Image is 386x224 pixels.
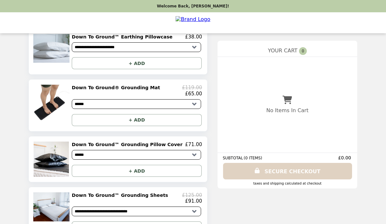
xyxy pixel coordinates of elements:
p: £71.00 [185,142,202,147]
span: ( 0 ITEMS ) [244,156,262,160]
p: £91.00 [185,198,202,204]
h2: Down To Ground™ Grounding Sheets [72,192,171,198]
img: Brand Logo [176,16,210,29]
img: Down To Ground® Grounding Mat [33,85,71,121]
button: + ADD [72,165,202,177]
img: Down To Ground™ Grounding Pillow Cover [34,142,70,177]
select: Select a product variant [72,150,201,160]
img: Down To Ground™ Earthing Pillowcase [33,34,71,63]
h2: Down To Ground™ Grounding Pillow Cover [72,142,185,147]
button: + ADD [72,114,202,126]
div: Taxes and Shipping calculated at checkout [223,182,352,185]
button: + ADD [72,57,202,69]
select: Select a product variant [72,42,201,52]
span: SUBTOTAL [223,156,244,160]
p: No Items In Cart [266,107,308,113]
select: Select a product variant [72,99,201,109]
select: Select a product variant [72,207,201,216]
span: YOUR CART [268,48,297,54]
img: Down To Ground™ Grounding Sheets [33,192,71,221]
p: Welcome Back, [PERSON_NAME]! [157,4,229,8]
p: £65.00 [185,91,202,97]
span: £0.00 [338,155,352,160]
span: 0 [299,47,307,55]
p: £119.00 [182,85,202,91]
p: £125.00 [182,192,202,198]
h2: Down To Ground® Grounding Mat [72,85,163,91]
